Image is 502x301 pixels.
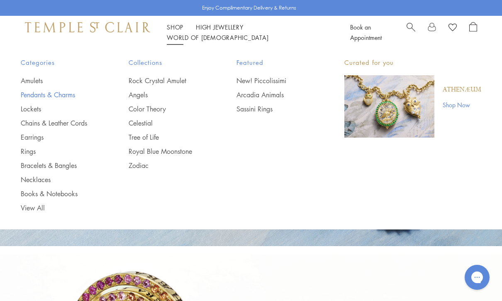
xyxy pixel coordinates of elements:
[236,90,311,99] a: Arcadia Animals
[21,90,95,99] a: Pendants & Charms
[129,118,203,128] a: Celestial
[21,57,95,68] span: Categories
[236,104,311,113] a: Sassini Rings
[350,23,382,42] a: Book an Appointment
[25,22,150,32] img: Temple St. Clair
[167,22,331,43] nav: Main navigation
[21,189,95,198] a: Books & Notebooks
[21,133,95,142] a: Earrings
[469,22,477,43] a: Open Shopping Bag
[129,133,203,142] a: Tree of Life
[129,57,203,68] span: Collections
[129,161,203,170] a: Zodiac
[21,161,95,170] a: Bracelets & Bangles
[129,147,203,156] a: Royal Blue Moonstone
[407,22,415,43] a: Search
[167,23,183,31] a: ShopShop
[21,203,95,212] a: View All
[167,33,268,42] a: World of [DEMOGRAPHIC_DATA]World of [DEMOGRAPHIC_DATA]
[344,57,481,68] p: Curated for you
[236,57,311,68] span: Featured
[461,262,494,293] iframe: Gorgias live chat messenger
[21,118,95,128] a: Chains & Leather Cords
[448,22,457,35] a: View Wishlist
[21,104,95,113] a: Lockets
[129,104,203,113] a: Color Theory
[129,76,203,85] a: Rock Crystal Amulet
[196,23,244,31] a: High JewelleryHigh Jewellery
[236,76,311,85] a: New! Piccolissimi
[21,76,95,85] a: Amulets
[443,85,481,94] a: Athenæum
[21,175,95,184] a: Necklaces
[202,4,296,12] p: Enjoy Complimentary Delivery & Returns
[21,147,95,156] a: Rings
[443,100,481,109] a: Shop Now
[129,90,203,99] a: Angels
